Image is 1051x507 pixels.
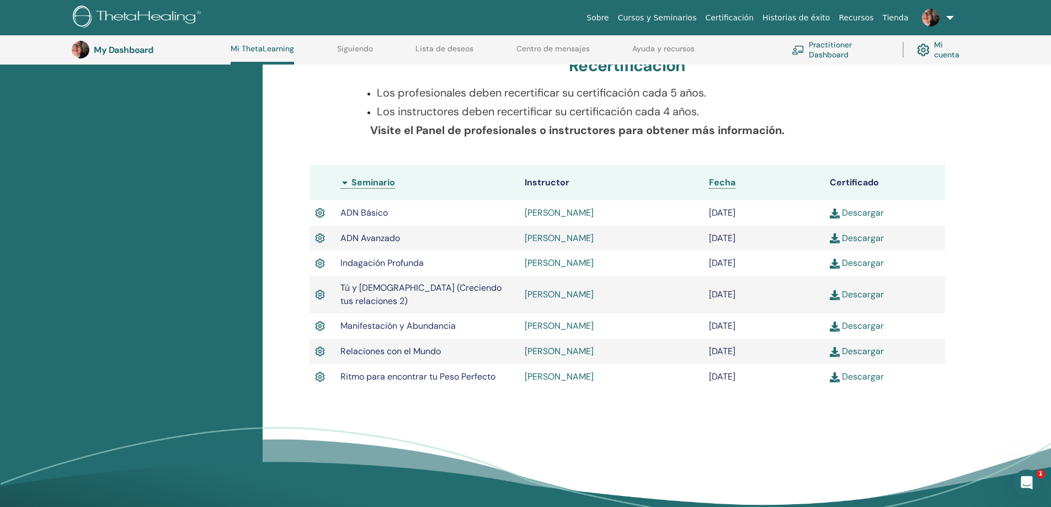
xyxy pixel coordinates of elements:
th: Certificado [824,165,945,200]
h3: Recertificación [569,56,685,76]
a: Descargar [830,371,884,382]
a: Cursos y Seminarios [613,8,701,28]
a: [PERSON_NAME] [525,371,594,382]
img: download.svg [830,347,840,357]
img: chalkboard-teacher.svg [792,45,804,55]
a: [PERSON_NAME] [525,289,594,300]
img: download.svg [830,233,840,243]
span: Indagación Profunda [340,257,424,269]
img: Active Certificate [315,231,325,246]
img: Active Certificate [315,257,325,271]
span: Relaciones con el Mundo [340,345,441,357]
span: Tú y [DEMOGRAPHIC_DATA] (Creciendo tus relaciones 2) [340,282,502,307]
td: [DATE] [703,250,824,276]
a: Historias de éxito [758,8,834,28]
a: Descargar [830,289,884,300]
a: Tienda [878,8,913,28]
img: Active Certificate [315,370,325,384]
a: Ayuda y recursos [632,44,695,62]
a: Mi ThetaLearning [231,44,294,65]
a: Descargar [830,257,884,269]
iframe: Intercom live chat [1013,469,1040,496]
img: cog.svg [917,41,930,58]
a: [PERSON_NAME] [525,207,594,218]
a: [PERSON_NAME] [525,320,594,332]
p: Los profesionales deben recertificar su certificación cada 5 años. [377,84,890,101]
a: Centro de mensajes [516,44,590,62]
a: Siguiendo [337,44,373,62]
img: Active Certificate [315,206,325,220]
img: download.svg [830,209,840,218]
a: Descargar [830,320,884,332]
span: Ritmo para encontrar tu Peso Perfecto [340,371,495,382]
img: download.svg [830,372,840,382]
a: Lista de deseos [415,44,473,62]
td: [DATE] [703,339,824,364]
img: Active Certificate [315,344,325,359]
span: ADN Básico [340,207,388,218]
img: Active Certificate [315,287,325,302]
a: [PERSON_NAME] [525,232,594,244]
td: [DATE] [703,364,824,389]
a: [PERSON_NAME] [525,257,594,269]
a: Sobre [582,8,613,28]
a: Recursos [834,8,878,28]
td: [DATE] [703,313,824,339]
img: download.svg [830,290,840,300]
th: Instructor [519,165,703,200]
span: ADN Avanzado [340,232,400,244]
img: download.svg [830,259,840,269]
p: Los instructores deben recertificar su certificación cada 4 años. [377,103,890,120]
a: Descargar [830,345,884,357]
b: Visite el Panel de profesionales o instructores para obtener más información. [370,123,785,137]
a: Certificación [701,8,758,28]
a: Fecha [709,177,735,189]
img: download.svg [830,322,840,332]
span: Fecha [709,177,735,188]
span: 1 [1036,469,1045,478]
img: logo.png [73,6,205,30]
img: default.jpg [922,9,940,26]
td: [DATE] [703,226,824,251]
img: Active Certificate [315,319,325,333]
a: Practitioner Dashboard [792,38,889,62]
td: [DATE] [703,200,824,226]
a: Descargar [830,207,884,218]
a: [PERSON_NAME] [525,345,594,357]
a: Descargar [830,232,884,244]
td: [DATE] [703,276,824,313]
span: Manifestación y Abundancia [340,320,456,332]
img: default.jpg [72,41,89,58]
a: Mi cuenta [917,38,968,62]
h3: My Dashboard [94,45,204,55]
